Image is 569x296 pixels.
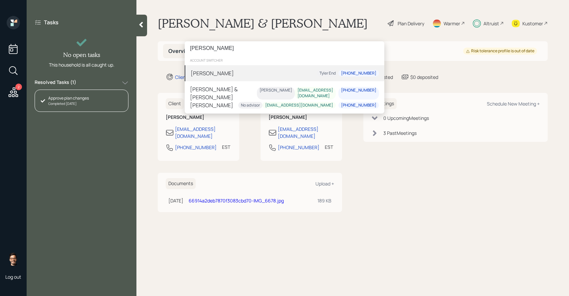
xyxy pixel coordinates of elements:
div: [PHONE_NUMBER] [341,71,376,76]
div: [PERSON_NAME] & [PERSON_NAME] [190,85,257,101]
div: [PERSON_NAME] [260,88,292,94]
div: [EMAIL_ADDRESS][DOMAIN_NAME] [297,88,333,99]
div: [PHONE_NUMBER] [341,88,376,94]
div: [PERSON_NAME] [190,101,233,109]
input: Type a command or search… [185,41,384,55]
div: No advisor [241,103,260,108]
div: account switcher [185,55,384,65]
div: [EMAIL_ADDRESS][DOMAIN_NAME] [265,103,333,108]
div: [PHONE_NUMBER] [341,103,376,108]
div: [PERSON_NAME] [191,69,234,77]
div: Tyler End [319,71,336,76]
